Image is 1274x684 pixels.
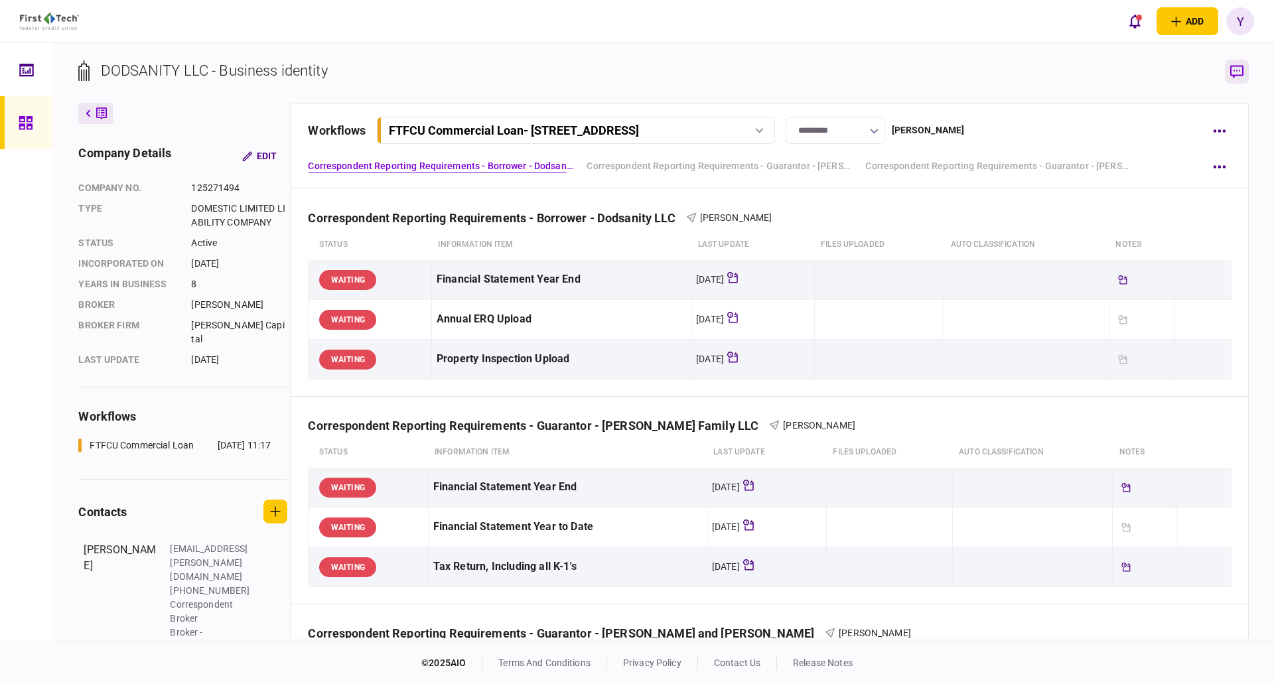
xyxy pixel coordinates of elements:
div: Tickler available [1114,271,1131,289]
th: last update [707,437,826,468]
a: terms and conditions [498,657,591,668]
div: Correspondent Reporting Requirements - Borrower - Dodsanity LLC [308,211,685,225]
div: Correspondent Reporting Requirements - Guarantor - [PERSON_NAME] and [PERSON_NAME] [308,626,825,640]
div: 8 [191,277,287,291]
button: open notifications list [1121,7,1149,35]
div: [DATE] [696,273,724,286]
div: 125271494 [191,181,287,195]
div: Property Inspection Upload [437,344,686,374]
div: Updated document requested [1114,351,1131,368]
div: status [78,236,178,250]
div: WAITING [319,557,376,577]
div: WAITING [319,310,376,330]
div: [DATE] 11:17 [218,439,271,452]
div: Active [191,236,287,250]
div: [DATE] [191,257,287,271]
th: Files uploaded [814,230,944,260]
div: broker firm [78,318,178,346]
div: WAITING [319,517,376,537]
div: [DATE] [712,480,740,494]
div: [PERSON_NAME] [84,542,157,667]
img: client company logo [20,13,79,30]
button: Edit [232,144,287,168]
div: [PERSON_NAME] [191,298,287,312]
div: [PHONE_NUMBER] [170,584,256,598]
div: workflows [78,407,287,425]
a: privacy policy [623,657,681,668]
div: FTFCU Commercial Loan - [STREET_ADDRESS] [389,123,639,137]
span: [PERSON_NAME] [839,628,911,638]
div: last update [78,353,178,367]
div: Updated document requested [1114,311,1131,328]
th: notes [1109,230,1174,260]
a: release notes [793,657,853,668]
th: Files uploaded [826,437,952,468]
div: WAITING [319,270,376,290]
div: Tickler available [1117,479,1135,496]
div: Broker [78,298,178,312]
div: [DATE] [696,352,724,366]
div: company no. [78,181,178,195]
a: Correspondent Reporting Requirements - Guarantor - [PERSON_NAME] Family LLC [587,159,852,173]
th: status [309,230,432,260]
div: years in business [78,277,178,291]
div: Tax Return, Including all K-1's [433,552,702,582]
th: Information item [428,437,707,468]
button: Y [1226,7,1254,35]
span: [PERSON_NAME] [700,212,772,223]
th: Information item [431,230,691,260]
div: workflows [308,121,366,139]
th: status [309,437,428,468]
div: incorporated on [78,257,178,271]
a: Correspondent Reporting Requirements - Guarantor - [PERSON_NAME] and [PERSON_NAME] [865,159,1131,173]
div: [PERSON_NAME] Capital [191,318,287,346]
div: Financial Statement Year to Date [433,512,702,542]
div: [DATE] [696,312,724,326]
a: contact us [714,657,760,668]
div: DODSANITY LLC - Business identity [101,60,327,82]
a: Correspondent Reporting Requirements - Borrower - Dodsanity LLC [308,159,573,173]
span: [PERSON_NAME] [783,420,855,431]
div: Updated document requested [1117,519,1135,536]
button: open adding identity options [1157,7,1218,35]
div: Type [78,202,178,230]
div: [DATE] [712,560,740,573]
div: [PERSON_NAME] [892,123,965,137]
th: auto classification [952,437,1113,468]
div: WAITING [319,478,376,498]
div: Tickler available [1117,559,1135,576]
div: contacts [78,503,127,521]
div: Correspondent Reporting Requirements - Guarantor - [PERSON_NAME] Family LLC [308,419,769,433]
th: notes [1113,437,1176,468]
div: company details [78,144,171,168]
div: [EMAIL_ADDRESS][PERSON_NAME][DOMAIN_NAME] [170,542,256,584]
button: FTFCU Commercial Loan- [STREET_ADDRESS] [377,117,775,144]
div: DOMESTIC LIMITED LIABILITY COMPANY [191,202,287,230]
div: © 2025 AIO [421,656,482,670]
th: auto classification [944,230,1109,260]
div: Financial Statement Year End [433,472,702,502]
div: WAITING [319,350,376,370]
div: FTFCU Commercial Loan [90,439,194,452]
div: Correspondent Broker [170,598,256,626]
th: last update [691,230,815,260]
div: Broker - [PERSON_NAME] Capital [170,626,256,667]
div: [DATE] [191,353,287,367]
div: Annual ERQ Upload [437,305,686,334]
div: Financial Statement Year End [437,265,686,295]
a: FTFCU Commercial Loan[DATE] 11:17 [78,439,271,452]
div: [DATE] [712,520,740,533]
